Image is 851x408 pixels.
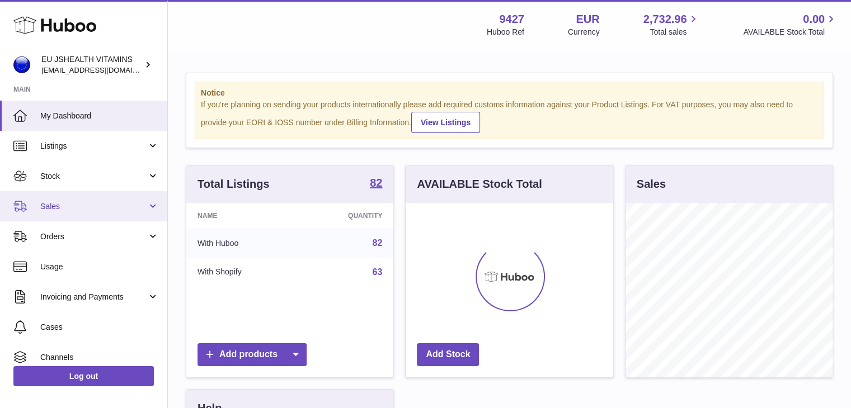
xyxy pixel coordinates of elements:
[743,27,838,37] span: AVAILABLE Stock Total
[417,177,542,192] h3: AVAILABLE Stock Total
[643,12,700,37] a: 2,732.96 Total sales
[186,203,298,229] th: Name
[198,343,307,366] a: Add products
[499,12,524,27] strong: 9427
[40,322,159,333] span: Cases
[370,177,382,191] a: 82
[201,88,818,98] strong: Notice
[13,366,154,386] a: Log out
[411,112,480,133] a: View Listings
[373,238,383,248] a: 82
[40,231,147,242] span: Orders
[13,56,30,73] img: internalAdmin-9427@internal.huboo.com
[198,177,270,192] h3: Total Listings
[40,262,159,272] span: Usage
[41,54,142,75] div: EU JSHEALTH VITAMINS
[41,65,164,74] span: [EMAIL_ADDRESS][DOMAIN_NAME]
[40,201,147,212] span: Sales
[803,12,825,27] span: 0.00
[40,171,147,182] span: Stock
[637,177,666,192] h3: Sales
[576,12,599,27] strong: EUR
[643,12,687,27] span: 2,732.96
[417,343,479,366] a: Add Stock
[298,203,394,229] th: Quantity
[40,352,159,363] span: Channels
[186,258,298,287] td: With Shopify
[40,141,147,151] span: Listings
[373,267,383,277] a: 63
[650,27,699,37] span: Total sales
[370,177,382,188] strong: 82
[487,27,524,37] div: Huboo Ref
[201,99,818,133] div: If you're planning on sending your products internationally please add required customs informati...
[40,292,147,302] span: Invoicing and Payments
[186,229,298,258] td: With Huboo
[568,27,600,37] div: Currency
[40,111,159,121] span: My Dashboard
[743,12,838,37] a: 0.00 AVAILABLE Stock Total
